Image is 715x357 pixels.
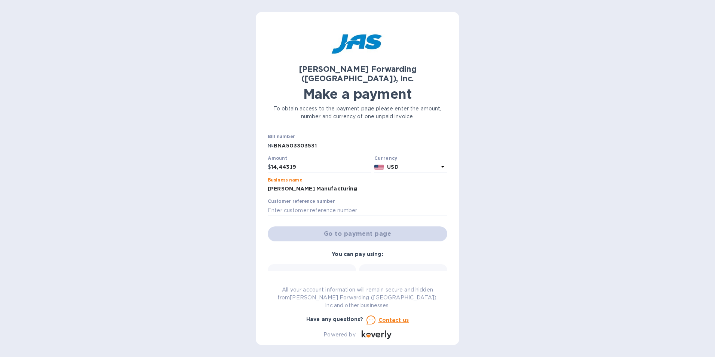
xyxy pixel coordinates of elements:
[299,64,417,83] b: [PERSON_NAME] Forwarding ([GEOGRAPHIC_DATA]), Inc.
[268,163,271,171] p: $
[387,164,398,170] b: USD
[374,165,384,170] img: USD
[306,316,363,322] b: Have any questions?
[268,105,447,120] p: To obtain access to the payment page please enter the amount, number and currency of one unpaid i...
[374,155,398,161] b: Currency
[268,156,287,161] label: Amount
[268,135,295,139] label: Bill number
[332,251,383,257] b: You can pay using:
[268,205,447,216] input: Enter customer reference number
[268,142,274,150] p: №
[271,162,371,173] input: 0.00
[268,86,447,102] h1: Make a payment
[274,140,447,151] input: Enter bill number
[268,183,447,195] input: Enter business name
[268,178,302,182] label: Business name
[378,317,409,323] u: Contact us
[323,331,355,339] p: Powered by
[268,286,447,309] p: All your account information will remain secure and hidden from [PERSON_NAME] Forwarding ([GEOGRA...
[268,199,335,204] label: Customer reference number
